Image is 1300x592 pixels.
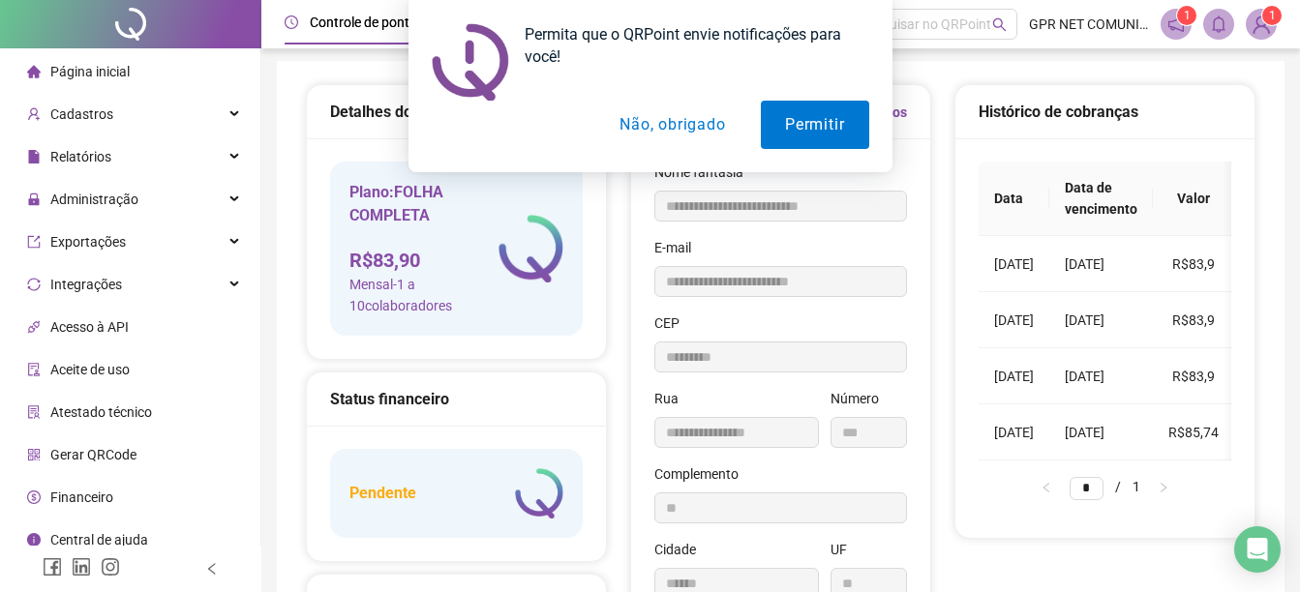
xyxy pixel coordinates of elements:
span: instagram [101,557,120,577]
span: linkedin [72,557,91,577]
td: [DATE] [979,348,1049,404]
span: right [1158,482,1169,493]
span: Central de ajuda [50,532,148,548]
td: [DATE] [1049,348,1153,404]
td: R$83,9 [1153,348,1234,404]
label: CEP [654,312,692,334]
span: Aceite de uso [50,362,130,377]
label: Nome fantasia [654,162,756,183]
span: audit [27,363,41,376]
button: left [1031,476,1062,499]
th: Data [979,162,1049,236]
button: Permitir [761,101,868,149]
th: Data de vencimento [1049,162,1153,236]
span: Exportações [50,234,126,250]
td: [DATE] [979,236,1049,292]
button: Não, obrigado [595,101,749,149]
span: Financeiro [50,489,113,505]
td: R$83,9 [1153,236,1234,292]
img: logo-atual-colorida-simples.ef1a4d5a9bda94f4ab63.png [499,215,563,281]
li: 1/1 [1070,476,1140,499]
td: R$85,74 [1153,404,1234,460]
span: Administração [50,192,138,207]
h4: R$ 83,90 [349,247,499,274]
span: Acesso à API [50,319,129,335]
span: sync [27,278,41,291]
label: UF [831,539,860,560]
span: left [1041,482,1052,493]
span: Atestado técnico [50,404,152,420]
span: lock [27,192,41,206]
th: Valor [1153,162,1234,236]
img: logo-atual-colorida-simples.ef1a4d5a9bda94f4ab63.png [515,468,563,518]
td: [DATE] [1049,236,1153,292]
span: facebook [43,557,62,577]
span: dollar [27,490,41,504]
li: Página anterior [1031,476,1062,499]
span: Mensal - 1 a 10 colaboradores [349,274,499,316]
div: Status financeiro [330,387,583,411]
label: Rua [654,388,691,409]
h5: Pendente [349,482,416,505]
td: R$83,9 [1153,292,1234,348]
span: info-circle [27,533,41,547]
span: solution [27,405,41,419]
td: [DATE] [979,404,1049,460]
span: Integrações [50,277,122,292]
td: [DATE] [979,292,1049,348]
button: right [1148,476,1179,499]
h5: Plano: FOLHA COMPLETA [349,181,499,227]
span: export [27,235,41,249]
span: api [27,320,41,334]
span: Gerar QRCode [50,447,136,462]
td: [DATE] [1049,292,1153,348]
img: notification icon [432,23,509,101]
div: Permita que o QRPoint envie notificações para você! [509,23,869,68]
span: left [205,562,219,576]
div: Open Intercom Messenger [1234,526,1281,573]
span: / [1115,479,1121,494]
label: Número [831,388,892,409]
label: Cidade [654,539,709,560]
span: qrcode [27,448,41,461]
td: [DATE] [1049,404,1153,460]
li: Próxima página [1148,476,1179,499]
label: Complemento [654,463,751,485]
label: E-mail [654,237,704,258]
